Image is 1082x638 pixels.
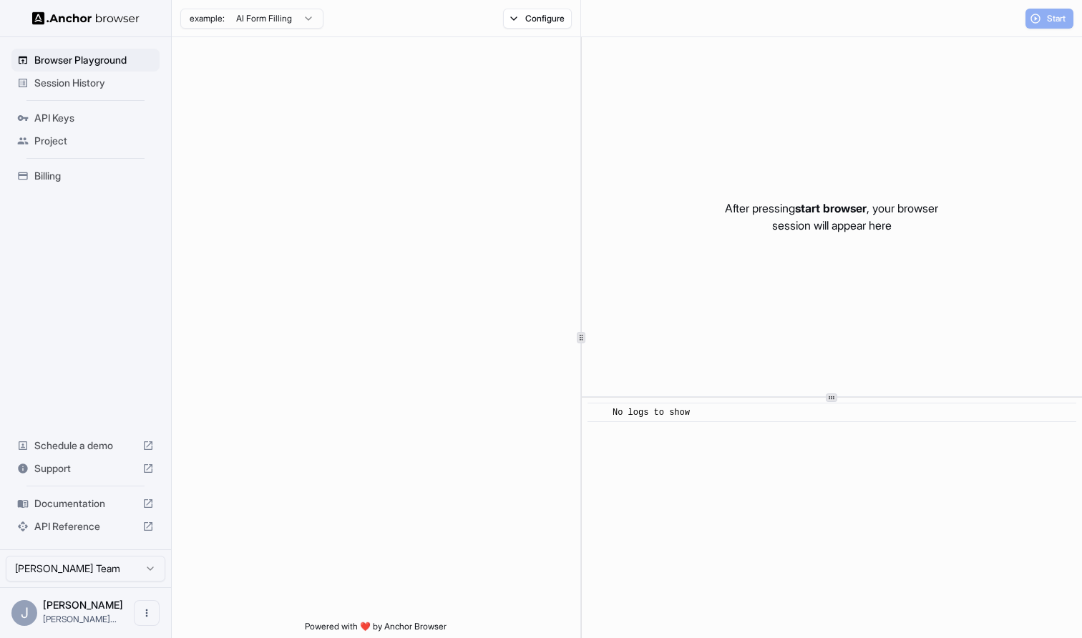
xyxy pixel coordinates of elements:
[305,621,447,638] span: Powered with ❤️ by Anchor Browser
[11,457,160,480] div: Support
[43,614,117,624] span: john@anchorbrowser.io
[595,406,602,420] span: ​
[795,201,867,215] span: start browser
[11,49,160,72] div: Browser Playground
[34,134,154,148] span: Project
[34,53,154,67] span: Browser Playground
[34,111,154,125] span: API Keys
[134,600,160,626] button: Open menu
[34,438,137,453] span: Schedule a demo
[503,9,572,29] button: Configure
[11,600,37,626] div: J
[11,129,160,152] div: Project
[11,515,160,538] div: API Reference
[725,200,938,234] p: After pressing , your browser session will appear here
[190,13,225,24] span: example:
[11,434,160,457] div: Schedule a demo
[11,72,160,94] div: Session History
[34,496,137,511] span: Documentation
[11,165,160,187] div: Billing
[34,461,137,476] span: Support
[11,107,160,129] div: API Keys
[34,76,154,90] span: Session History
[34,169,154,183] span: Billing
[34,519,137,534] span: API Reference
[32,11,140,25] img: Anchor Logo
[613,408,690,418] span: No logs to show
[11,492,160,515] div: Documentation
[43,599,123,611] span: John Marbach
